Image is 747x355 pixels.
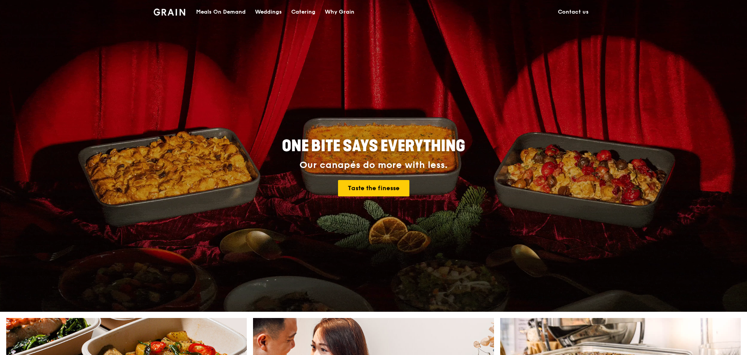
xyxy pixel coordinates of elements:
[320,0,359,24] a: Why Grain
[196,0,246,24] div: Meals On Demand
[553,0,593,24] a: Contact us
[287,0,320,24] a: Catering
[154,9,185,16] img: Grain
[338,180,409,196] a: Taste the finesse
[233,160,514,171] div: Our canapés do more with less.
[282,137,465,155] span: ONE BITE SAYS EVERYTHING
[291,0,315,24] div: Catering
[250,0,287,24] a: Weddings
[325,0,354,24] div: Why Grain
[255,0,282,24] div: Weddings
